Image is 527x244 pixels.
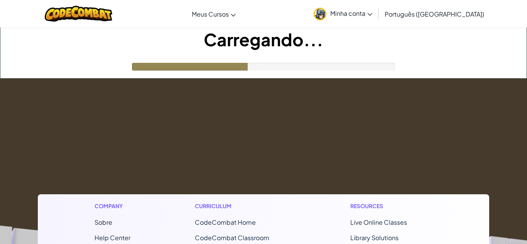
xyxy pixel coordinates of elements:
[350,218,407,226] a: Live Online Classes
[195,234,269,242] a: CodeCombat Classroom
[330,9,372,17] span: Minha conta
[195,218,256,226] span: CodeCombat Home
[95,218,112,226] a: Sobre
[0,27,527,51] h1: Carregando...
[381,3,488,24] a: Português ([GEOGRAPHIC_DATA])
[314,8,326,20] img: avatar
[195,202,288,210] h1: Curriculum
[95,202,132,210] h1: Company
[188,3,240,24] a: Meus Cursos
[192,10,229,18] span: Meus Cursos
[310,2,376,26] a: Minha conta
[350,202,432,210] h1: Resources
[385,10,484,18] span: Português ([GEOGRAPHIC_DATA])
[95,234,130,242] a: Help Center
[45,6,112,22] img: CodeCombat logo
[350,234,399,242] a: Library Solutions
